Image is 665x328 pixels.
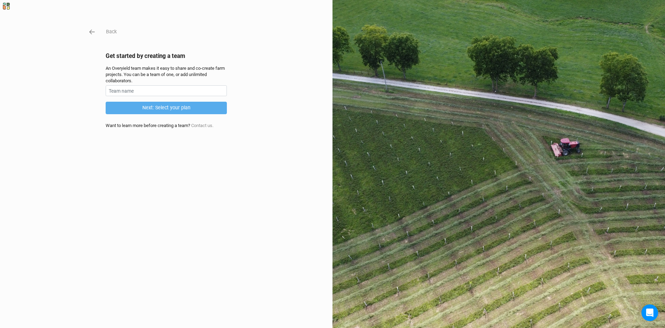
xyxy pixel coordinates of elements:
div: Open Intercom Messenger [641,304,658,321]
button: Back [106,28,117,36]
input: Team name [106,85,227,96]
h2: Get started by creating a team [106,52,227,59]
a: Contact us. [191,123,213,128]
div: Want to learn more before creating a team? [106,123,227,129]
button: Next: Select your plan [106,102,227,114]
div: An Overyield team makes it easy to share and co-create farm projects. You can be a team of one, o... [106,65,227,84]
